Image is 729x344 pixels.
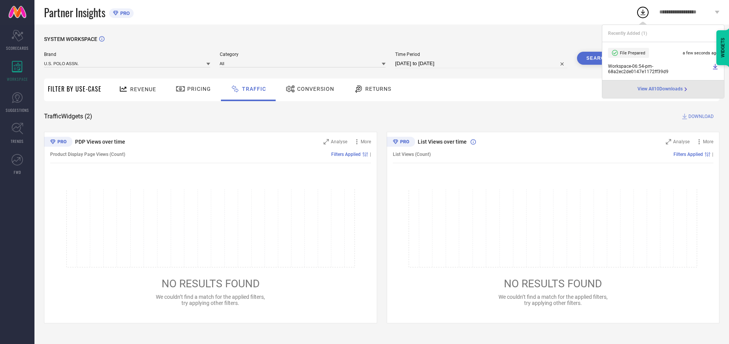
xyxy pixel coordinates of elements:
[637,86,689,92] a: View All10Downloads
[370,152,371,157] span: |
[608,31,647,36] span: Recently Added ( 1 )
[620,51,645,56] span: File Prepared
[297,86,334,92] span: Conversion
[156,294,265,306] span: We couldn’t find a match for the applied filters, try applying other filters.
[11,138,24,144] span: TRENDS
[162,277,260,290] span: NO RESULTS FOUND
[577,52,618,65] button: Search
[683,51,718,56] span: a few seconds ago
[220,52,386,57] span: Category
[712,152,713,157] span: |
[242,86,266,92] span: Traffic
[637,86,689,92] div: Open download page
[688,113,714,120] span: DOWNLOAD
[44,137,72,148] div: Premium
[712,64,718,74] a: Download
[331,139,347,144] span: Analyse
[703,139,713,144] span: More
[393,152,431,157] span: List Views (Count)
[637,86,683,92] span: View All 10 Downloads
[395,52,567,57] span: Time Period
[387,137,415,148] div: Premium
[187,86,211,92] span: Pricing
[395,59,567,68] input: Select time period
[608,64,710,74] span: Workspace - 06:54-pm - 68a2ec2de0147e1172ff39d9
[118,10,130,16] span: PRO
[499,294,608,306] span: We couldn’t find a match for the applied filters, try applying other filters.
[365,86,391,92] span: Returns
[130,86,156,92] span: Revenue
[7,76,28,82] span: WORKSPACE
[6,45,29,51] span: SCORECARDS
[504,277,602,290] span: NO RESULTS FOUND
[666,139,671,144] svg: Zoom
[418,139,467,145] span: List Views over time
[673,152,703,157] span: Filters Applied
[6,107,29,113] span: SUGGESTIONS
[44,36,97,42] span: SYSTEM WORKSPACE
[361,139,371,144] span: More
[331,152,361,157] span: Filters Applied
[636,5,650,19] div: Open download list
[44,5,105,20] span: Partner Insights
[324,139,329,144] svg: Zoom
[14,169,21,175] span: FWD
[50,152,125,157] span: Product Display Page Views (Count)
[48,84,101,93] span: Filter By Use-Case
[75,139,125,145] span: PDP Views over time
[44,113,92,120] span: Traffic Widgets ( 2 )
[44,52,210,57] span: Brand
[673,139,690,144] span: Analyse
